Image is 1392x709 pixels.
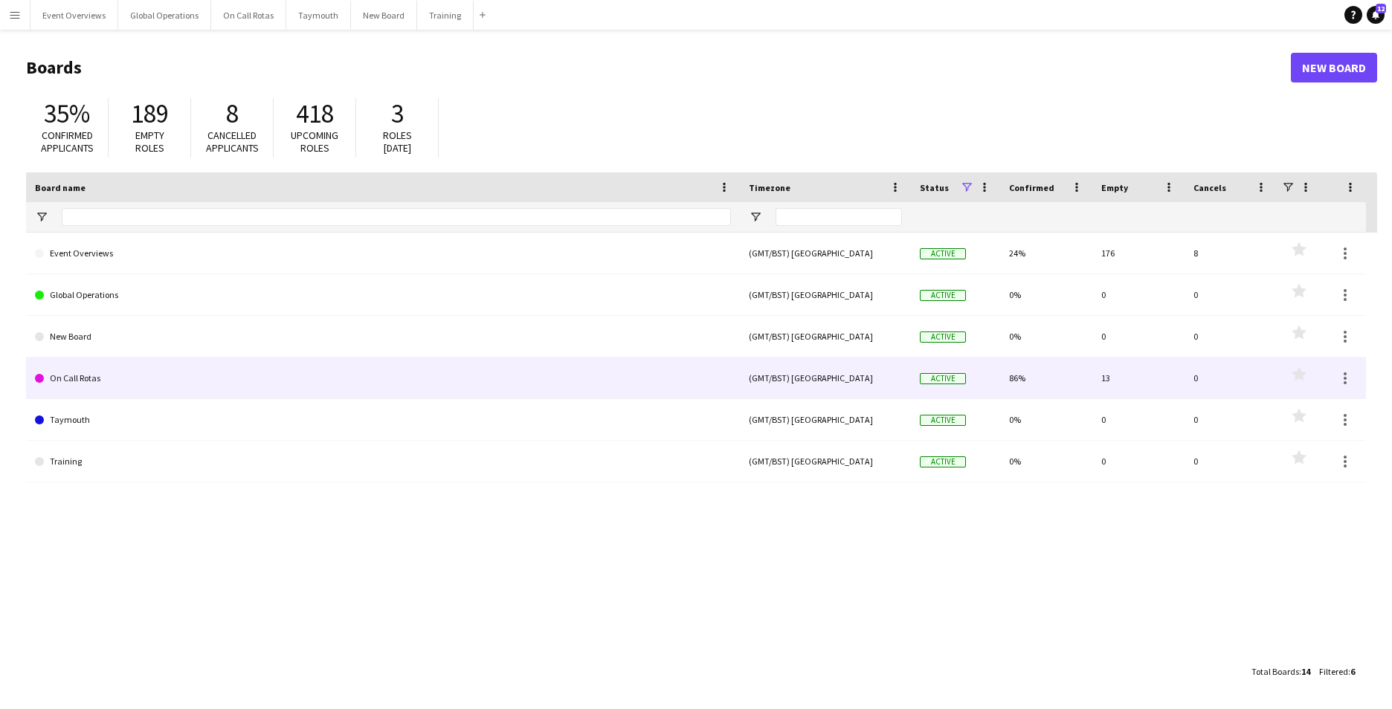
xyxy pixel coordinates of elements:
div: 0 [1092,441,1185,482]
div: 0 [1185,316,1277,357]
div: 0 [1185,357,1277,398]
a: On Call Rotas [35,357,731,399]
div: 8 [1185,233,1277,273]
a: Global Operations [35,274,731,316]
div: 0 [1185,399,1277,440]
span: Roles [DATE] [383,129,412,155]
button: On Call Rotas [211,1,286,30]
div: (GMT/BST) [GEOGRAPHIC_DATA] [740,399,911,440]
span: 418 [296,97,334,130]
span: Active [920,373,966,384]
input: Timezone Filter Input [776,208,902,226]
span: Status [920,182,949,193]
span: Upcoming roles [291,129,338,155]
a: Training [35,441,731,482]
button: Taymouth [286,1,351,30]
div: (GMT/BST) [GEOGRAPHIC_DATA] [740,316,911,357]
span: 8 [226,97,239,130]
div: 86% [1000,357,1092,398]
a: New Board [1291,53,1377,82]
button: Open Filter Menu [35,210,48,224]
span: Total Boards [1251,666,1299,677]
div: 0% [1000,441,1092,482]
div: 13 [1092,357,1185,398]
a: Event Overviews [35,233,731,274]
button: Training [417,1,474,30]
span: Cancelled applicants [206,129,259,155]
span: Cancels [1193,182,1226,193]
span: Empty roles [135,129,164,155]
span: Active [920,415,966,426]
a: New Board [35,316,731,357]
span: 189 [131,97,169,130]
div: 0 [1185,274,1277,315]
span: Confirmed applicants [41,129,94,155]
span: 6 [1350,666,1355,677]
span: 12 [1376,4,1386,13]
div: 0 [1092,399,1185,440]
span: Active [920,248,966,259]
span: Active [920,290,966,301]
div: 0% [1000,316,1092,357]
div: 24% [1000,233,1092,273]
div: : [1319,657,1355,686]
div: 176 [1092,233,1185,273]
h1: Boards [26,56,1291,79]
div: (GMT/BST) [GEOGRAPHIC_DATA] [740,233,911,273]
span: Active [920,331,966,343]
button: Open Filter Menu [749,210,762,224]
input: Board name Filter Input [62,208,731,226]
div: : [1251,657,1310,686]
div: 0 [1185,441,1277,482]
a: Taymouth [35,399,731,441]
button: Global Operations [118,1,211,30]
span: Active [920,456,966,467]
a: 12 [1367,6,1385,24]
div: 0 [1092,274,1185,315]
span: Empty [1101,182,1128,193]
div: 0% [1000,274,1092,315]
span: 14 [1301,666,1310,677]
span: Confirmed [1009,182,1054,193]
span: Timezone [749,182,790,193]
span: Filtered [1319,666,1348,677]
div: 0% [1000,399,1092,440]
button: New Board [351,1,417,30]
button: Event Overviews [30,1,118,30]
span: 35% [44,97,90,130]
div: 0 [1092,316,1185,357]
div: (GMT/BST) [GEOGRAPHIC_DATA] [740,357,911,398]
div: (GMT/BST) [GEOGRAPHIC_DATA] [740,441,911,482]
div: (GMT/BST) [GEOGRAPHIC_DATA] [740,274,911,315]
span: 3 [391,97,404,130]
span: Board name [35,182,86,193]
